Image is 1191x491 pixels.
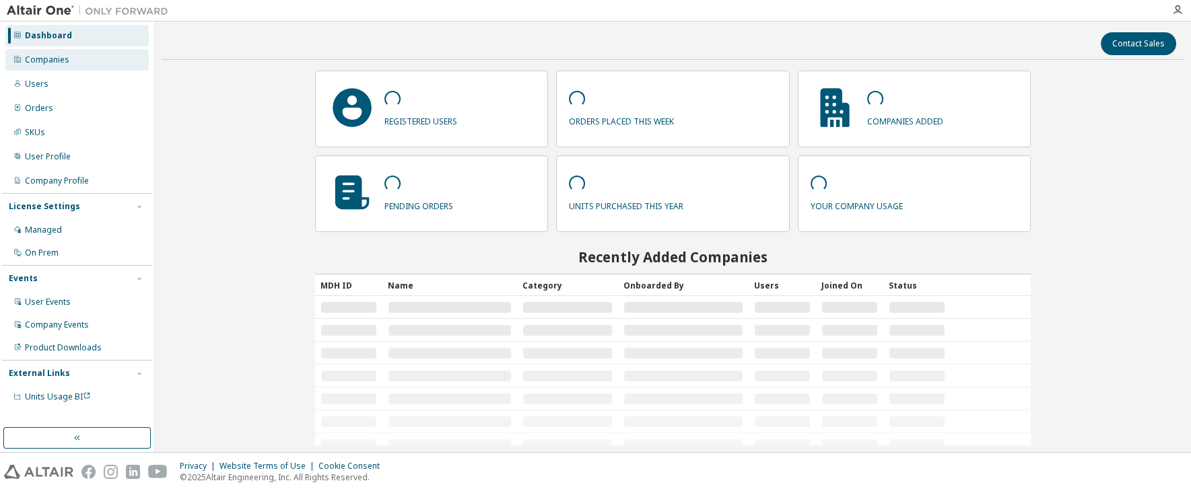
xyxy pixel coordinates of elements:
[320,274,377,296] div: MDH ID
[180,471,388,483] p: © 2025 Altair Engineering, Inc. All Rights Reserved.
[25,54,69,65] div: Companies
[384,112,457,127] p: registered users
[104,465,118,479] img: instagram.svg
[4,465,73,479] img: altair_logo.svg
[9,201,80,212] div: License Settings
[1101,32,1176,55] button: Contact Sales
[25,248,59,258] div: On Prem
[315,248,1031,266] h2: Recently Added Companies
[25,297,71,307] div: User Events
[180,461,219,471] div: Privacy
[219,461,318,471] div: Website Terms of Use
[9,273,38,284] div: Events
[126,465,140,479] img: linkedin.svg
[25,342,102,353] div: Product Downloads
[81,465,96,479] img: facebook.svg
[25,225,62,235] div: Managed
[25,391,91,402] span: Units Usage BI
[25,30,72,41] div: Dashboard
[25,319,89,330] div: Company Events
[9,368,70,379] div: External Links
[25,127,45,138] div: SKUs
[889,274,945,296] div: Status
[623,274,744,296] div: Onboarded By
[388,274,512,296] div: Name
[754,274,811,296] div: Users
[522,274,613,296] div: Category
[384,196,453,212] p: pending orders
[25,103,53,114] div: Orders
[569,112,674,127] p: orders placed this week
[318,461,388,471] div: Cookie Consent
[7,4,175,17] img: Altair One
[867,112,943,127] p: companies added
[569,196,683,212] p: units purchased this year
[148,465,168,479] img: youtube.svg
[25,151,71,162] div: User Profile
[25,79,48,89] div: Users
[811,196,903,212] p: your company usage
[25,176,89,186] div: Company Profile
[821,274,878,296] div: Joined On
